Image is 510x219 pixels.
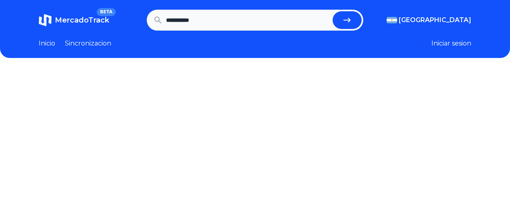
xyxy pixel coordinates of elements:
[97,8,116,16] span: BETA
[65,39,111,48] a: Sincronizacion
[387,17,397,23] img: Argentina
[39,39,55,48] a: Inicio
[39,14,109,27] a: MercadoTrackBETA
[387,15,471,25] button: [GEOGRAPHIC_DATA]
[399,15,471,25] span: [GEOGRAPHIC_DATA]
[55,16,109,25] span: MercadoTrack
[431,39,471,48] button: Iniciar sesion
[39,14,52,27] img: MercadoTrack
